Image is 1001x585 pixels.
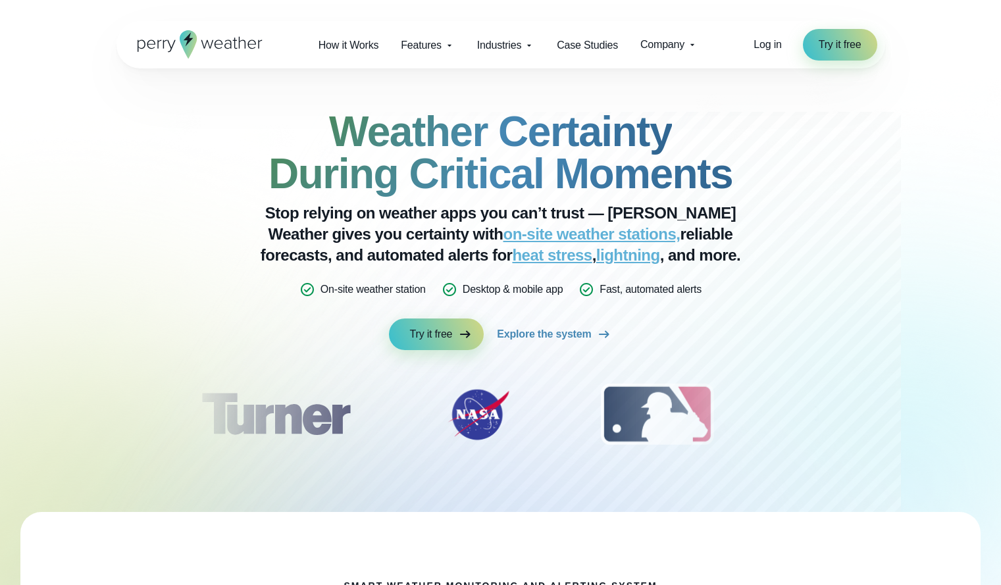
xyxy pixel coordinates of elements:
[401,38,442,53] span: Features
[503,225,680,243] a: on-site weather stations,
[182,382,369,447] img: Turner-Construction_1.svg
[588,382,727,447] img: MLB.svg
[182,382,369,447] div: 1 of 12
[600,282,702,297] p: Fast, automated alerts
[319,38,379,53] span: How it Works
[497,318,612,350] a: Explore the system
[182,382,819,454] div: slideshow
[790,382,895,447] div: 4 of 12
[238,203,764,266] p: Stop relying on weather apps you can’t trust — [PERSON_NAME] Weather gives you certainty with rel...
[432,382,525,447] div: 2 of 12
[790,382,895,447] img: PGA.svg
[389,318,484,350] a: Try it free
[819,37,861,53] span: Try it free
[463,282,563,297] p: Desktop & mobile app
[321,282,426,297] p: On-site weather station
[596,246,660,264] a: lightning
[410,326,453,342] span: Try it free
[803,29,877,61] a: Try it free
[497,326,591,342] span: Explore the system
[640,37,684,53] span: Company
[269,108,732,197] strong: Weather Certainty During Critical Moments
[754,37,781,53] a: Log in
[477,38,521,53] span: Industries
[546,32,629,59] a: Case Studies
[432,382,525,447] img: NASA.svg
[588,382,727,447] div: 3 of 12
[754,39,781,50] span: Log in
[557,38,618,53] span: Case Studies
[307,32,390,59] a: How it Works
[512,246,592,264] a: heat stress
